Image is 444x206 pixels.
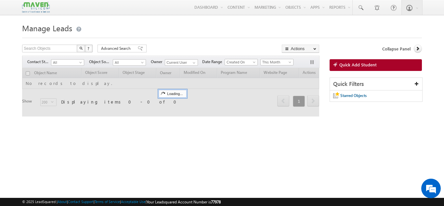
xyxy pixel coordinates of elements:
button: ? [85,45,93,52]
a: Terms of Service [95,199,120,204]
span: All [51,60,82,65]
a: Created On [225,59,258,65]
span: 77978 [211,199,221,204]
a: Quick Add Student [330,59,422,71]
span: Advanced Search [101,46,133,51]
a: Contact Support [68,199,94,204]
span: ? [87,46,90,51]
span: Contact Stage [27,59,51,65]
a: About [58,199,67,204]
div: Quick Filters [330,78,422,90]
span: This Month [261,59,292,65]
span: © 2025 LeadSquared | | | | | [22,199,221,205]
span: Date Range [202,59,225,65]
a: Acceptable Use [121,199,146,204]
input: Type to Search [165,59,198,66]
span: Manage Leads [22,23,72,33]
span: Owner [151,59,165,65]
span: Your Leadsquared Account Number is [147,199,221,204]
span: All [113,60,144,65]
a: Show All Items [189,60,197,66]
img: Custom Logo [22,2,49,13]
div: Loading... [159,90,186,98]
a: This Month [260,59,294,65]
a: All [51,59,84,66]
span: Created On [225,59,256,65]
span: Object Source [89,59,113,65]
button: Actions [282,45,319,53]
span: Starred Objects [340,93,367,98]
img: Search [79,47,83,50]
span: Collapse Panel [382,46,411,52]
a: All [113,59,146,66]
span: Quick Add Student [339,62,377,68]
